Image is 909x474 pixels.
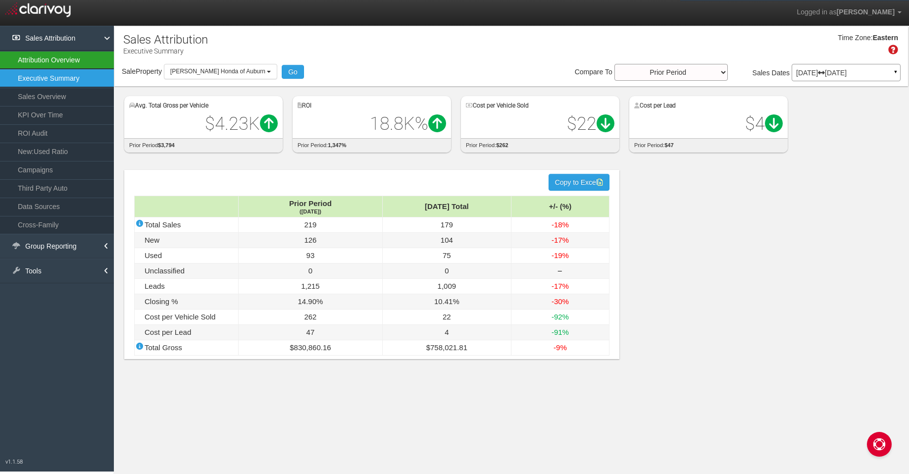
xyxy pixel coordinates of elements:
[239,279,383,294] td: 1,215
[753,69,770,77] span: Sales
[135,310,239,325] td: Cost per Vehicle Sold
[382,325,511,340] td: 4
[205,113,278,134] span: $4.23K
[796,69,896,76] p: [DATE] [DATE]
[891,66,900,82] a: ▼
[834,33,872,43] div: Time Zone:
[511,248,609,263] td: -19%
[511,310,609,325] td: -92%
[145,220,181,229] span: Total Sales
[837,8,895,16] span: [PERSON_NAME]
[239,217,383,233] td: 219
[239,325,383,340] td: 47
[511,340,609,356] td: -9%
[129,103,278,109] h5: Avg. Total Gross per Vehicle
[239,294,383,310] td: 14.90%
[549,174,609,191] button: Copy to Excel
[135,263,239,279] td: Unclassified
[239,263,383,279] td: 0
[123,33,208,46] h1: Sales Attribution
[511,325,609,340] td: -91%
[124,138,283,153] div: prior period
[239,340,383,356] td: $830,860.16
[629,138,788,153] div: prior period:
[239,248,383,263] td: 93
[567,113,614,134] span: $22
[511,294,609,310] td: -30%
[170,68,265,75] span: [PERSON_NAME] Honda of Auburn
[382,217,511,233] td: 179
[597,114,614,132] i: Difference: $-240.00
[634,103,783,109] h5: Cost per Lead
[145,343,182,352] span: Total Gross
[260,114,278,132] i: Difference: $441.00
[135,233,239,248] td: New
[135,279,239,294] td: Leads
[664,142,673,148] strong: $47
[282,65,304,79] button: Go
[772,69,790,77] span: Dates
[135,325,239,340] td: Cost per Lead
[745,113,783,134] span: $4
[239,196,383,217] td: Prior Period
[122,67,136,75] span: Sale
[382,263,511,279] td: 0
[873,33,898,43] div: Eastern
[382,248,511,263] td: 75
[511,263,609,279] td: ‒
[328,142,346,148] strong: 1,347%
[511,233,609,248] td: -17%
[382,196,511,217] td: [DATE] Total
[511,279,609,294] td: -17%
[466,103,614,109] h5: Cost per Vehicle Sold
[123,43,208,56] p: Executive Summary
[382,310,511,325] td: 22
[511,217,609,233] td: -18%
[461,138,619,153] div: prior period:
[135,248,239,263] td: Used
[789,0,909,24] a: Logged in as[PERSON_NAME]
[298,103,446,109] h5: ROI
[158,142,175,148] strong: $3,794
[797,8,836,16] span: Logged in as
[135,294,239,310] td: Closing %
[239,233,383,248] td: 126
[249,209,372,214] div: ([DATE])
[370,113,446,134] span: 18.8K%
[382,340,511,356] td: $758,021.81
[382,279,511,294] td: 1,009
[293,138,451,153] div: prior period:
[511,196,609,217] td: +/- (%)
[496,142,508,148] strong: $262
[164,64,277,79] button: [PERSON_NAME] Honda of Auburn
[428,114,446,132] i: Difference: $17,508.00
[382,233,511,248] td: 104
[239,310,383,325] td: 262
[765,114,783,132] i: Difference: $-43.00
[382,294,511,310] td: 10.41%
